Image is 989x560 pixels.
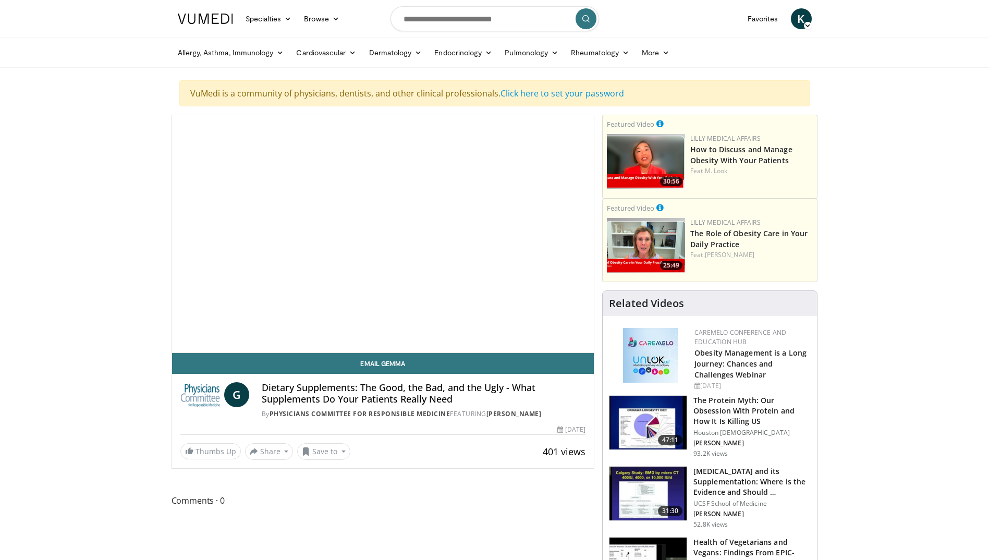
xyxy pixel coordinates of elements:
[607,218,685,273] img: e1208b6b-349f-4914-9dd7-f97803bdbf1d.png.150x105_q85_crop-smart_upscale.png
[658,506,683,516] span: 31:30
[179,80,810,106] div: VuMedi is a community of physicians, dentists, and other clinical professionals.
[694,381,809,391] div: [DATE]
[636,42,676,63] a: More
[543,445,585,458] span: 401 views
[262,409,585,419] div: By FEATURING
[693,449,728,458] p: 93.2K views
[607,134,685,189] a: 30:56
[607,218,685,273] a: 25:49
[390,6,599,31] input: Search topics, interventions
[609,395,811,458] a: 47:11 The Protein Myth: Our Obsession With Protein and How It Is Killing US Houston [DEMOGRAPHIC_...
[609,297,684,310] h4: Related Videos
[690,166,813,176] div: Feat.
[500,88,624,99] a: Click here to set your password
[609,396,687,450] img: b7b8b05e-5021-418b-a89a-60a270e7cf82.150x105_q85_crop-smart_upscale.jpg
[363,42,429,63] a: Dermatology
[607,203,654,213] small: Featured Video
[486,409,542,418] a: [PERSON_NAME]
[660,261,682,270] span: 25:49
[607,134,685,189] img: c98a6a29-1ea0-4bd5-8cf5-4d1e188984a7.png.150x105_q85_crop-smart_upscale.png
[565,42,636,63] a: Rheumatology
[298,8,346,29] a: Browse
[705,250,754,259] a: [PERSON_NAME]
[224,382,249,407] a: G
[262,382,585,405] h4: Dietary Supplements: The Good, the Bad, and the Ugly - What Supplements Do Your Patients Really Need
[694,348,807,380] a: Obesity Management is a Long Journey: Chances and Challenges Webinar
[609,466,811,529] a: 31:30 [MEDICAL_DATA] and its Supplementation: Where is the Evidence and Should … UCSF School of M...
[607,119,654,129] small: Featured Video
[297,443,350,460] button: Save to
[705,166,728,175] a: M. Look
[693,395,811,427] h3: The Protein Myth: Our Obsession With Protein and How It Is Killing US
[741,8,785,29] a: Favorites
[690,144,792,165] a: How to Discuss and Manage Obesity With Your Patients
[270,409,450,418] a: Physicians Committee for Responsible Medicine
[178,14,233,24] img: VuMedi Logo
[245,443,294,460] button: Share
[694,328,786,346] a: CaReMeLO Conference and Education Hub
[428,42,498,63] a: Endocrinology
[172,42,290,63] a: Allergy, Asthma, Immunology
[693,429,811,437] p: Houston [DEMOGRAPHIC_DATA]
[693,466,811,497] h3: [MEDICAL_DATA] and its Supplementation: Where is the Evidence and Should …
[172,115,594,353] video-js: Video Player
[290,42,362,63] a: Cardiovascular
[557,425,585,434] div: [DATE]
[658,435,683,445] span: 47:11
[498,42,565,63] a: Pulmonology
[172,494,595,507] span: Comments 0
[791,8,812,29] a: K
[690,250,813,260] div: Feat.
[180,443,241,459] a: Thumbs Up
[623,328,678,383] img: 45df64a9-a6de-482c-8a90-ada250f7980c.png.150x105_q85_autocrop_double_scale_upscale_version-0.2.jpg
[693,520,728,529] p: 52.8K views
[609,467,687,521] img: 4bb25b40-905e-443e-8e37-83f056f6e86e.150x105_q85_crop-smart_upscale.jpg
[690,228,808,249] a: The Role of Obesity Care in Your Daily Practice
[239,8,298,29] a: Specialties
[693,500,811,508] p: UCSF School of Medicine
[693,510,811,518] p: [PERSON_NAME]
[690,218,761,227] a: Lilly Medical Affairs
[660,177,682,186] span: 30:56
[172,353,594,374] a: Email Gemma
[690,134,761,143] a: Lilly Medical Affairs
[693,439,811,447] p: [PERSON_NAME]
[180,382,220,407] img: Physicians Committee for Responsible Medicine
